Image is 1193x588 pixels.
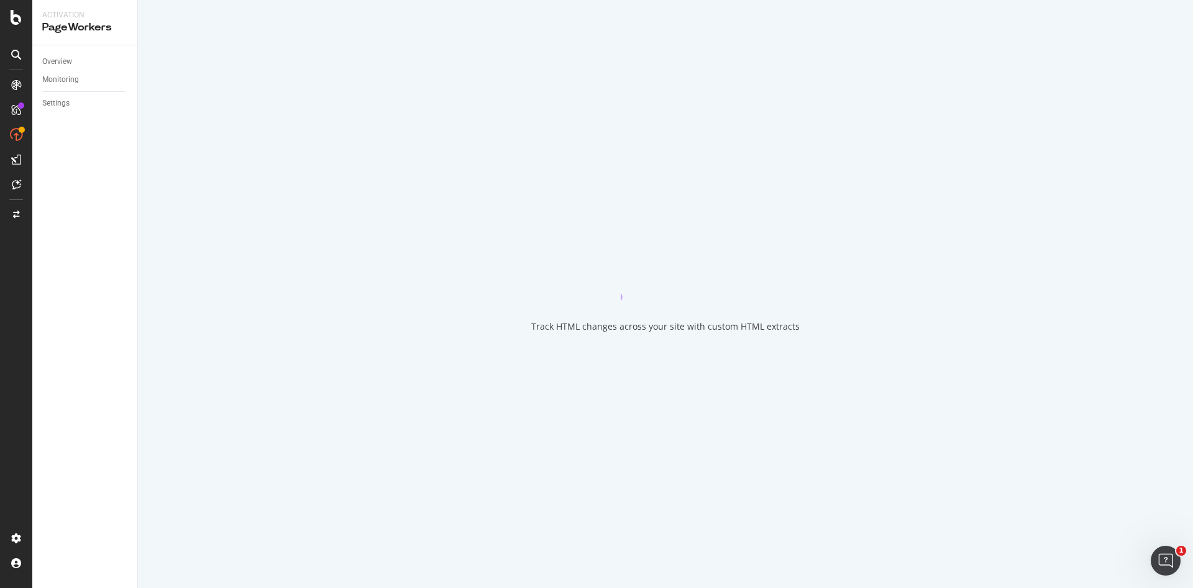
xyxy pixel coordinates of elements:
[42,97,129,110] a: Settings
[531,320,800,333] div: Track HTML changes across your site with custom HTML extracts
[42,55,129,68] a: Overview
[42,20,127,35] div: PageWorkers
[42,10,127,20] div: Activation
[42,73,129,86] a: Monitoring
[621,256,710,301] div: animation
[42,55,72,68] div: Overview
[42,73,79,86] div: Monitoring
[42,97,70,110] div: Settings
[1151,546,1181,576] iframe: Intercom live chat
[1176,546,1186,556] span: 1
